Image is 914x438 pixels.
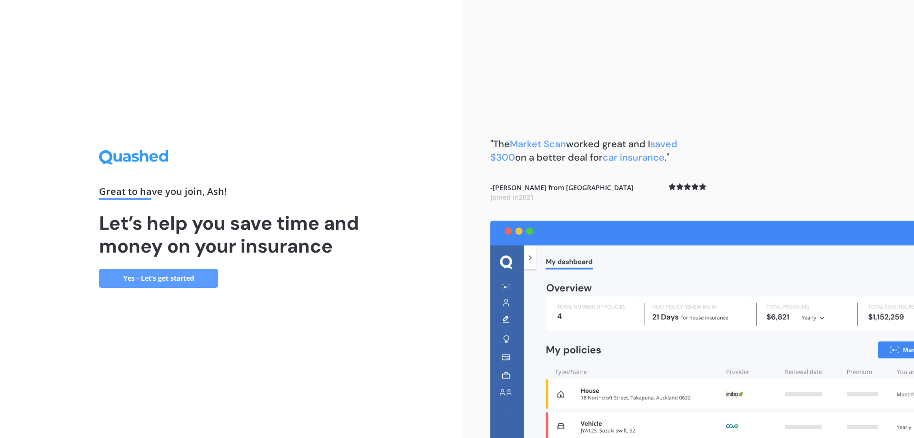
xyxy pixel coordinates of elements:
b: "The worked great and I on a better deal for ." [490,138,677,163]
a: Yes - Let’s get started [99,269,218,288]
b: - [PERSON_NAME] from [GEOGRAPHIC_DATA] [490,183,634,202]
span: car insurance [603,151,665,163]
div: Great to have you join , Ash ! [99,187,363,200]
span: Market Scan [510,138,566,150]
span: saved $300 [490,138,677,163]
span: Joined in 2021 [490,193,534,202]
img: dashboard.webp [490,221,914,438]
h1: Let’s help you save time and money on your insurance [99,212,363,257]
